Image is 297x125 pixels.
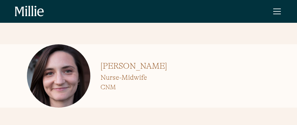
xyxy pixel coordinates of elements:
h2: Nurse-Midwife [100,72,167,83]
h1: [PERSON_NAME] [100,60,167,72]
div: menu [269,4,282,19]
img: Johanna Jetton Profile Photo [27,44,90,108]
h3: CNM [100,83,167,92]
a: home [15,6,44,17]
